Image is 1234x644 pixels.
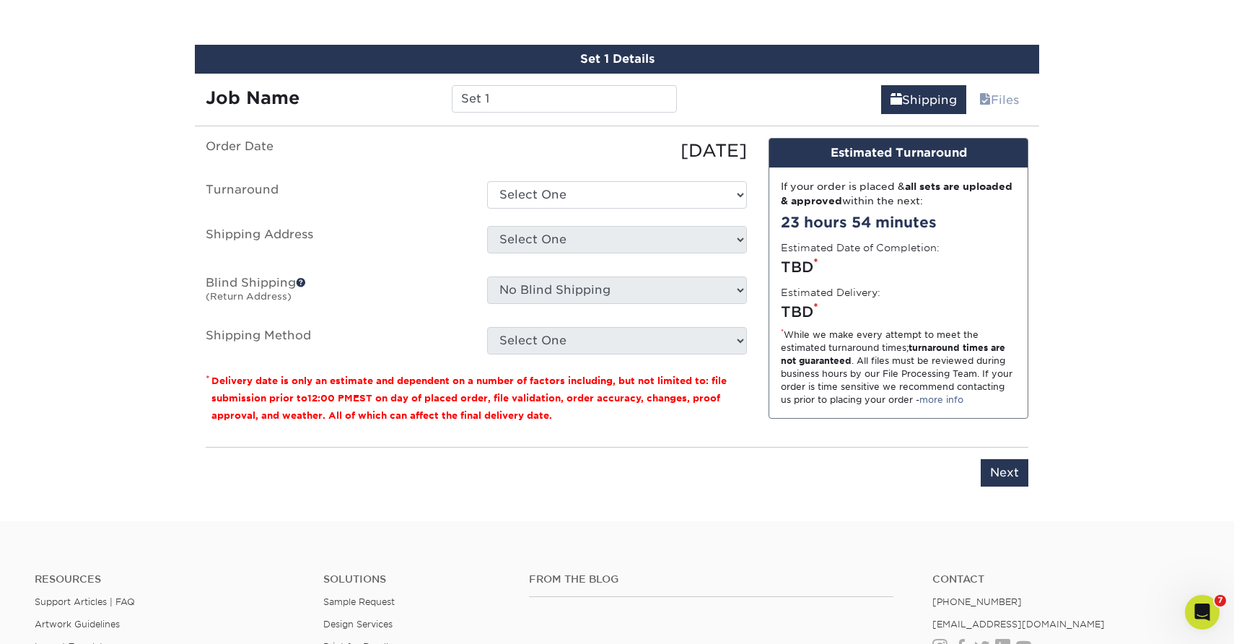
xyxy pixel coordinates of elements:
[195,45,1039,74] div: Set 1 Details
[1185,595,1220,630] iframe: Intercom live chat
[781,179,1016,209] div: If your order is placed & within the next:
[781,342,1005,366] strong: turnaround times are not guaranteed
[195,181,476,209] label: Turnaround
[932,596,1022,607] a: [PHONE_NUMBER]
[35,573,302,586] h4: Resources
[195,226,476,259] label: Shipping Address
[476,138,758,164] div: [DATE]
[529,573,893,586] h4: From the Blog
[206,87,299,108] strong: Job Name
[211,375,727,421] small: Delivery date is only an estimate and dependent on a number of factors including, but not limited...
[781,212,1016,233] div: 23 hours 54 minutes
[970,85,1028,114] a: Files
[781,301,1016,323] div: TBD
[195,327,476,354] label: Shipping Method
[195,138,476,164] label: Order Date
[323,573,507,586] h4: Solutions
[781,256,1016,278] div: TBD
[781,285,880,300] label: Estimated Delivery:
[919,394,963,405] a: more info
[781,240,940,255] label: Estimated Date of Completion:
[881,85,966,114] a: Shipping
[932,573,1199,586] a: Contact
[769,139,1028,167] div: Estimated Turnaround
[206,291,292,302] small: (Return Address)
[891,93,902,107] span: shipping
[452,85,676,113] input: Enter a job name
[195,277,476,310] label: Blind Shipping
[323,596,395,607] a: Sample Request
[781,328,1016,406] div: While we make every attempt to meet the estimated turnaround times; . All files must be reviewed ...
[981,459,1028,487] input: Next
[307,393,353,404] span: 12:00 PM
[979,93,991,107] span: files
[1215,595,1226,606] span: 7
[323,619,393,630] a: Design Services
[932,619,1105,630] a: [EMAIL_ADDRESS][DOMAIN_NAME]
